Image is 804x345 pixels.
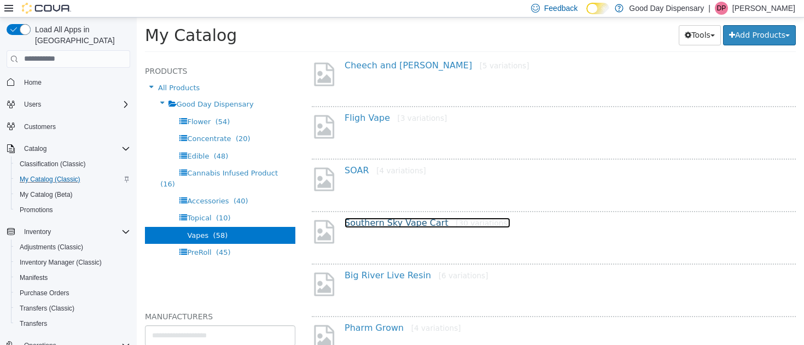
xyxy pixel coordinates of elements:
[24,122,56,131] span: Customers
[732,2,795,15] p: [PERSON_NAME]
[302,254,352,262] small: [6 variations]
[15,256,106,269] a: Inventory Manager (Classic)
[24,78,42,87] span: Home
[175,253,200,280] img: missing-image.png
[20,142,130,155] span: Catalog
[343,44,393,52] small: [5 variations]
[20,175,80,184] span: My Catalog (Classic)
[15,188,130,201] span: My Catalog (Beta)
[717,2,726,15] span: DP
[15,241,130,254] span: Adjustments (Classic)
[24,100,41,109] span: Users
[15,317,51,330] a: Transfers
[40,83,117,91] span: Good Day Dispensary
[11,202,135,218] button: Promotions
[175,43,200,70] img: missing-image.png
[2,224,135,239] button: Inventory
[11,301,135,316] button: Transfers (Classic)
[175,96,200,122] img: missing-image.png
[175,148,200,175] img: missing-image.png
[50,117,94,125] span: Concentrate
[11,239,135,255] button: Adjustments (Classic)
[8,8,100,27] span: My Catalog
[97,179,112,188] span: (40)
[50,151,141,160] span: Cannabis Infused Product
[208,43,393,53] a: Cheech and [PERSON_NAME][5 variations]
[99,117,114,125] span: (20)
[11,255,135,270] button: Inventory Manager (Classic)
[20,98,45,111] button: Users
[629,2,704,15] p: Good Day Dispensary
[11,316,135,331] button: Transfers
[11,172,135,187] button: My Catalog (Classic)
[15,241,88,254] a: Adjustments (Classic)
[208,305,324,315] a: Pharm Grown[4 variations]
[15,203,130,217] span: Promotions
[20,142,51,155] button: Catalog
[11,187,135,202] button: My Catalog (Beta)
[175,306,200,332] img: missing-image.png
[50,231,74,239] span: PreRoll
[11,156,135,172] button: Classification (Classic)
[11,285,135,301] button: Purchase Orders
[20,190,73,199] span: My Catalog (Beta)
[708,2,710,15] p: |
[15,286,74,300] a: Purchase Orders
[275,306,324,315] small: [4 variations]
[2,97,135,112] button: Users
[15,271,52,284] a: Manifests
[15,271,130,284] span: Manifests
[261,96,311,105] small: [3 variations]
[8,47,159,60] h5: Products
[79,100,94,108] span: (54)
[20,225,130,238] span: Inventory
[50,196,74,204] span: Topical
[20,319,47,328] span: Transfers
[77,135,92,143] span: (48)
[208,253,352,263] a: Big River Live Resin[6 variations]
[50,214,72,222] span: Vapes
[31,24,130,46] span: Load All Apps in [GEOGRAPHIC_DATA]
[22,3,71,14] img: Cova
[15,302,130,315] span: Transfers (Classic)
[8,293,159,306] h5: Manufacturers
[542,8,584,28] button: Tools
[240,149,289,157] small: [4 variations]
[208,148,289,158] a: SOAR[4 variations]
[79,231,94,239] span: (45)
[77,214,91,222] span: (58)
[715,2,728,15] div: Del Phillips
[20,304,74,313] span: Transfers (Classic)
[15,256,130,269] span: Inventory Manager (Classic)
[208,200,374,210] a: Southern Sky Vape Cart[30 variations]
[20,75,130,89] span: Home
[175,201,200,227] img: missing-image.png
[15,173,130,186] span: My Catalog (Classic)
[79,196,94,204] span: (10)
[586,3,609,14] input: Dark Mode
[15,157,130,171] span: Classification (Classic)
[15,317,130,330] span: Transfers
[20,98,130,111] span: Users
[50,179,92,188] span: Accessories
[544,3,578,14] span: Feedback
[50,100,74,108] span: Flower
[15,173,85,186] a: My Catalog (Classic)
[2,74,135,90] button: Home
[15,188,77,201] a: My Catalog (Beta)
[20,76,46,89] a: Home
[2,119,135,135] button: Customers
[20,160,86,168] span: Classification (Classic)
[2,141,135,156] button: Catalog
[586,8,659,28] button: Add Products
[15,157,90,171] a: Classification (Classic)
[20,225,55,238] button: Inventory
[20,258,102,267] span: Inventory Manager (Classic)
[15,302,79,315] a: Transfers (Classic)
[20,120,60,133] a: Customers
[11,270,135,285] button: Manifests
[50,135,72,143] span: Edible
[24,144,46,153] span: Catalog
[21,66,63,74] span: All Products
[20,120,130,133] span: Customers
